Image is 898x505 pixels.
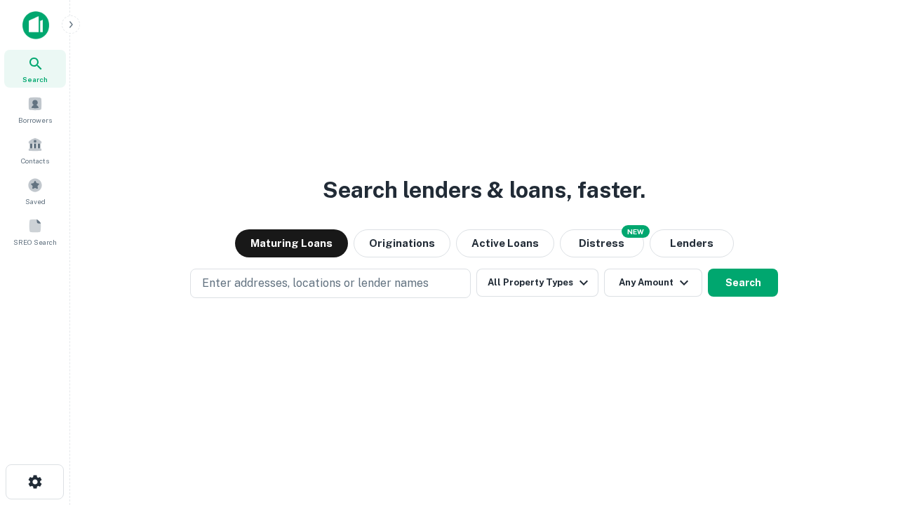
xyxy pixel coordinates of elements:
[21,155,49,166] span: Contacts
[604,269,702,297] button: Any Amount
[323,173,645,207] h3: Search lenders & loans, faster.
[22,74,48,85] span: Search
[235,229,348,257] button: Maturing Loans
[4,172,66,210] a: Saved
[4,213,66,250] a: SREO Search
[708,269,778,297] button: Search
[190,269,471,298] button: Enter addresses, locations or lender names
[650,229,734,257] button: Lenders
[22,11,49,39] img: capitalize-icon.png
[456,229,554,257] button: Active Loans
[4,90,66,128] a: Borrowers
[4,50,66,88] a: Search
[622,225,650,238] div: NEW
[476,269,598,297] button: All Property Types
[18,114,52,126] span: Borrowers
[4,131,66,169] a: Contacts
[202,275,429,292] p: Enter addresses, locations or lender names
[13,236,57,248] span: SREO Search
[25,196,46,207] span: Saved
[354,229,450,257] button: Originations
[828,393,898,460] iframe: Chat Widget
[560,229,644,257] button: Search distressed loans with lien and other non-mortgage details.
